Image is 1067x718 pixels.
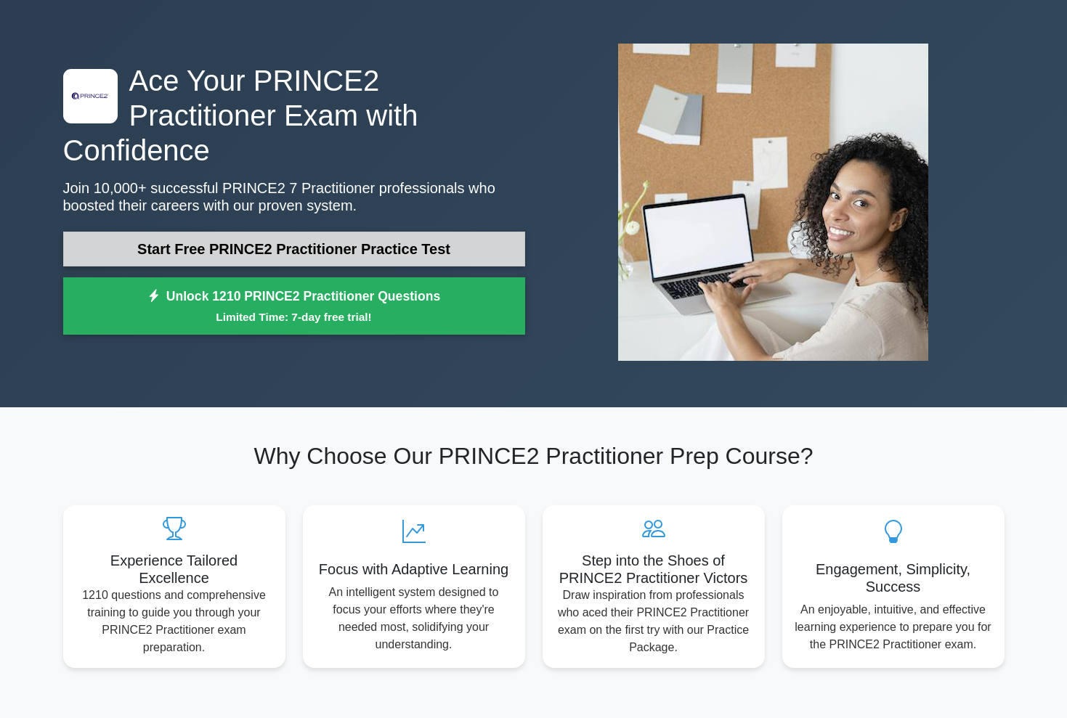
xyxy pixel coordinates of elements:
a: Unlock 1210 PRINCE2 Practitioner QuestionsLimited Time: 7-day free trial! [63,277,525,335]
p: An intelligent system designed to focus your efforts where they're needed most, solidifying your ... [315,584,514,653]
h5: Engagement, Simplicity, Success [794,560,993,595]
h5: Focus with Adaptive Learning [315,560,514,578]
p: An enjoyable, intuitive, and effective learning experience to prepare you for the PRINCE2 Practit... [794,601,993,653]
small: Limited Time: 7-day free trial! [81,309,507,325]
p: Draw inspiration from professionals who aced their PRINCE2 Practitioner exam on the first try wit... [554,587,753,656]
p: 1210 questions and comprehensive training to guide you through your PRINCE2 Practitioner exam pre... [75,587,274,656]
a: Start Free PRINCE2 Practitioner Practice Test [63,232,525,266]
h5: Step into the Shoes of PRINCE2 Practitioner Victors [554,552,753,587]
h5: Experience Tailored Excellence [75,552,274,587]
h2: Why Choose Our PRINCE2 Practitioner Prep Course? [63,442,1005,470]
p: Join 10,000+ successful PRINCE2 7 Practitioner professionals who boosted their careers with our p... [63,179,525,214]
h1: Ace Your PRINCE2 Practitioner Exam with Confidence [63,63,525,168]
